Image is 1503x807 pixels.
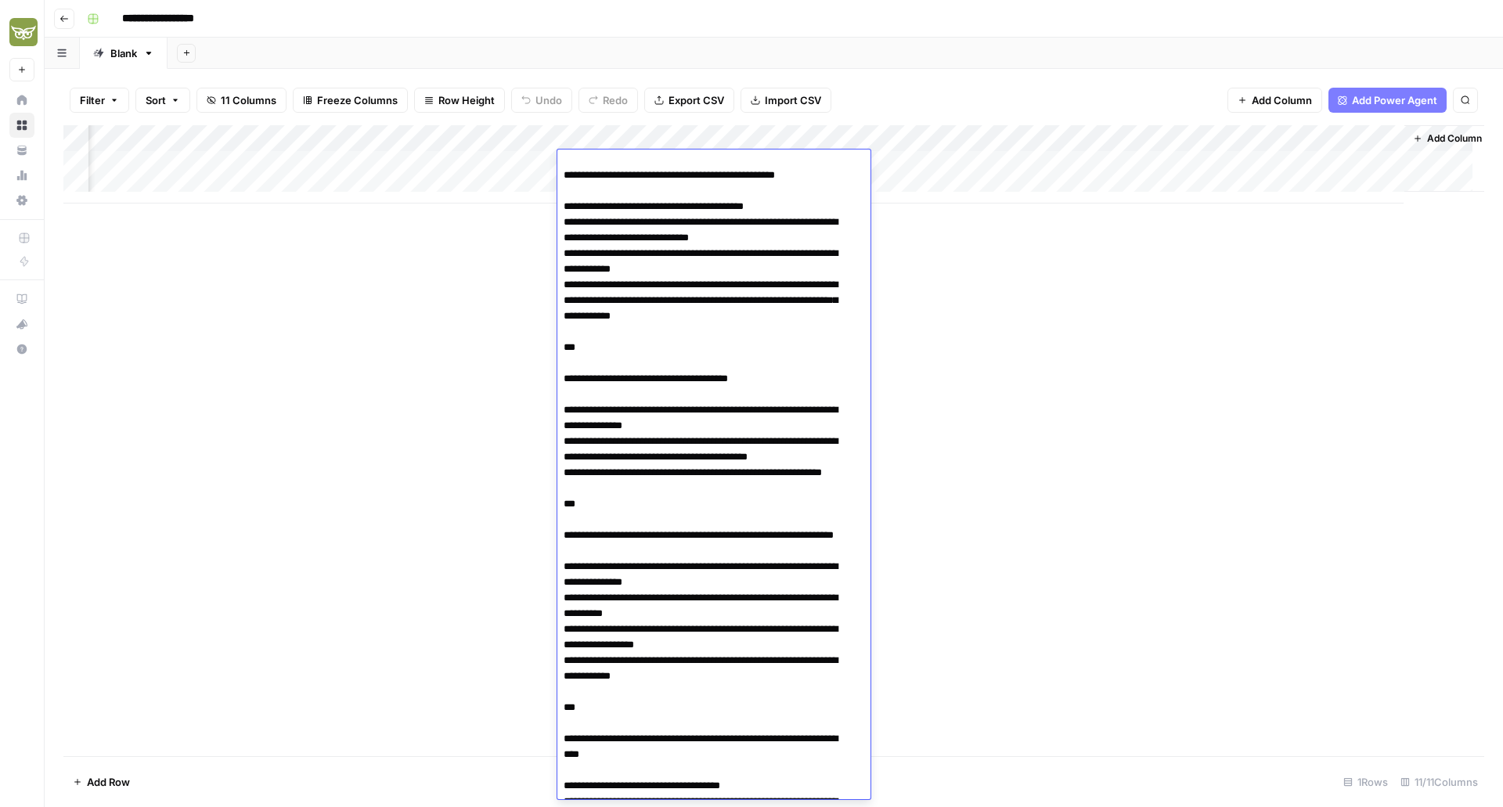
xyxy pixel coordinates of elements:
[221,92,276,108] span: 11 Columns
[1227,88,1322,113] button: Add Column
[9,286,34,312] a: AirOps Academy
[63,769,139,794] button: Add Row
[1394,769,1484,794] div: 11/11 Columns
[146,92,166,108] span: Sort
[317,92,398,108] span: Freeze Columns
[765,92,821,108] span: Import CSV
[9,18,38,46] img: Evergreen Media Logo
[578,88,638,113] button: Redo
[110,45,137,61] div: Blank
[1352,92,1437,108] span: Add Power Agent
[511,88,572,113] button: Undo
[9,337,34,362] button: Help + Support
[414,88,505,113] button: Row Height
[293,88,408,113] button: Freeze Columns
[9,312,34,337] button: What's new?
[1328,88,1447,113] button: Add Power Agent
[9,113,34,138] a: Browse
[10,312,34,336] div: What's new?
[80,38,168,69] a: Blank
[9,188,34,213] a: Settings
[1337,769,1394,794] div: 1 Rows
[87,774,130,790] span: Add Row
[9,13,34,52] button: Workspace: Evergreen Media
[80,92,105,108] span: Filter
[70,88,129,113] button: Filter
[9,163,34,188] a: Usage
[644,88,734,113] button: Export CSV
[535,92,562,108] span: Undo
[603,92,628,108] span: Redo
[741,88,831,113] button: Import CSV
[1407,128,1488,149] button: Add Column
[9,138,34,163] a: Your Data
[9,88,34,113] a: Home
[1252,92,1312,108] span: Add Column
[669,92,724,108] span: Export CSV
[135,88,190,113] button: Sort
[196,88,287,113] button: 11 Columns
[438,92,495,108] span: Row Height
[1427,131,1482,146] span: Add Column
